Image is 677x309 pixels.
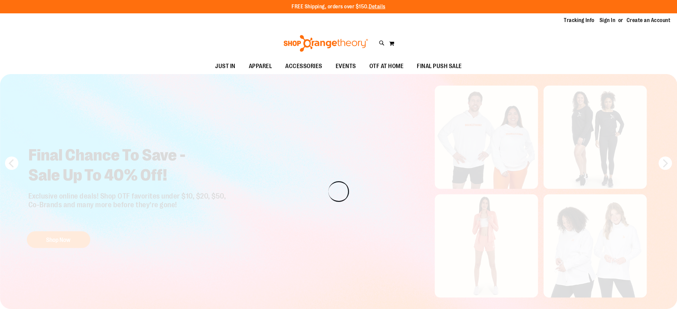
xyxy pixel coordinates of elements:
p: FREE Shipping, orders over $150. [292,3,385,11]
a: OTF AT HOME [363,59,410,74]
img: Shop Orangetheory [283,35,369,52]
a: Create an Account [627,17,671,24]
a: Details [369,4,385,10]
a: APPAREL [242,59,279,74]
a: JUST IN [208,59,242,74]
a: FINAL PUSH SALE [410,59,469,74]
span: ACCESSORIES [285,59,322,74]
span: FINAL PUSH SALE [417,59,462,74]
a: Tracking Info [564,17,595,24]
a: Sign In [600,17,616,24]
span: OTF AT HOME [369,59,404,74]
a: EVENTS [329,59,363,74]
span: APPAREL [249,59,272,74]
span: JUST IN [215,59,235,74]
a: ACCESSORIES [279,59,329,74]
span: EVENTS [336,59,356,74]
